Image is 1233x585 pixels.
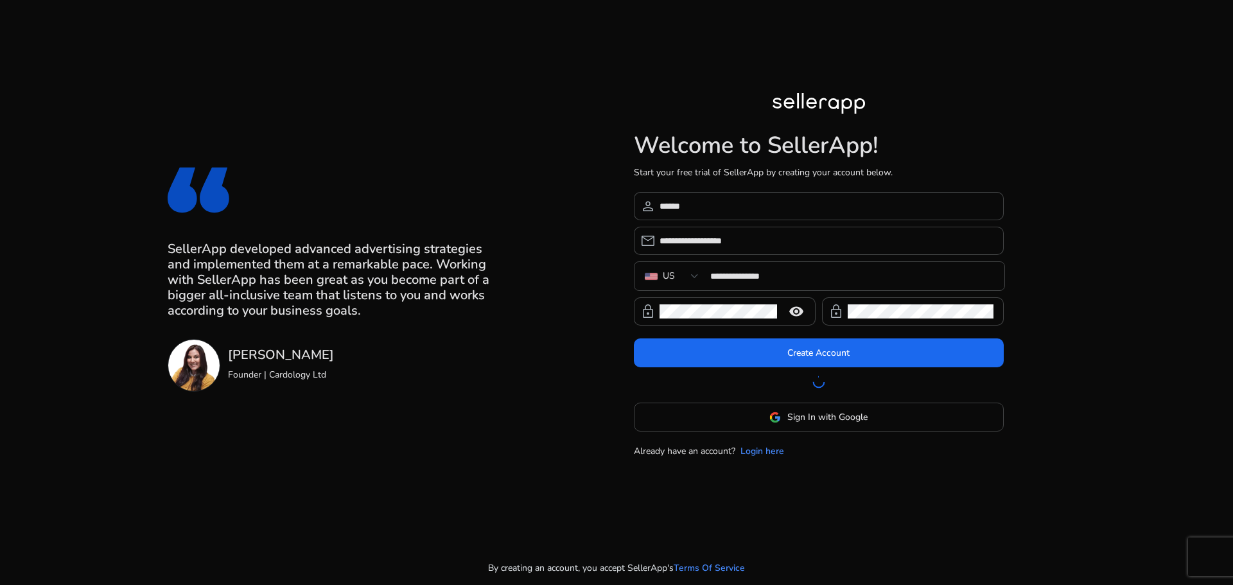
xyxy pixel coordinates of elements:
[228,347,334,363] h3: [PERSON_NAME]
[634,166,1004,179] p: Start your free trial of SellerApp by creating your account below.
[740,444,784,458] a: Login here
[663,269,675,283] div: US
[634,403,1004,432] button: Sign In with Google
[640,304,656,319] span: lock
[634,338,1004,367] button: Create Account
[787,346,850,360] span: Create Account
[634,132,1004,159] h1: Welcome to SellerApp!
[674,561,745,575] a: Terms Of Service
[769,412,781,423] img: google-logo.svg
[640,233,656,249] span: email
[828,304,844,319] span: lock
[634,444,735,458] p: Already have an account?
[168,241,496,319] h3: SellerApp developed advanced advertising strategies and implemented them at a remarkable pace. Wo...
[640,198,656,214] span: person
[787,410,868,424] span: Sign In with Google
[228,368,334,381] p: Founder | Cardology Ltd
[781,304,812,319] mat-icon: remove_red_eye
